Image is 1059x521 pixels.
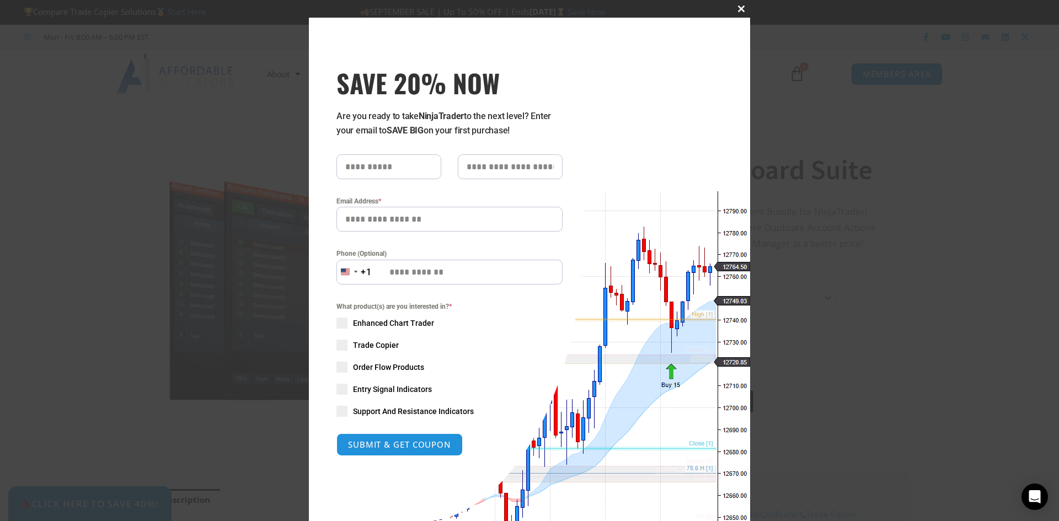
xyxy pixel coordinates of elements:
span: Order Flow Products [353,362,424,373]
label: Email Address [336,196,563,207]
span: What product(s) are you interested in? [336,301,563,312]
label: Support And Resistance Indicators [336,406,563,417]
label: Entry Signal Indicators [336,384,563,395]
strong: NinjaTrader [419,111,464,121]
button: Selected country [336,260,372,284]
p: Are you ready to take to the next level? Enter your email to on your first purchase! [336,109,563,138]
div: +1 [361,265,372,280]
strong: SAVE BIG [387,125,424,136]
span: Enhanced Chart Trader [353,318,434,329]
span: Support And Resistance Indicators [353,406,474,417]
div: Open Intercom Messenger [1021,484,1048,510]
h3: SAVE 20% NOW [336,67,563,98]
span: Entry Signal Indicators [353,384,432,395]
label: Order Flow Products [336,362,563,373]
label: Enhanced Chart Trader [336,318,563,329]
span: Trade Copier [353,340,399,351]
button: SUBMIT & GET COUPON [336,433,463,456]
label: Phone (Optional) [336,248,563,259]
label: Trade Copier [336,340,563,351]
